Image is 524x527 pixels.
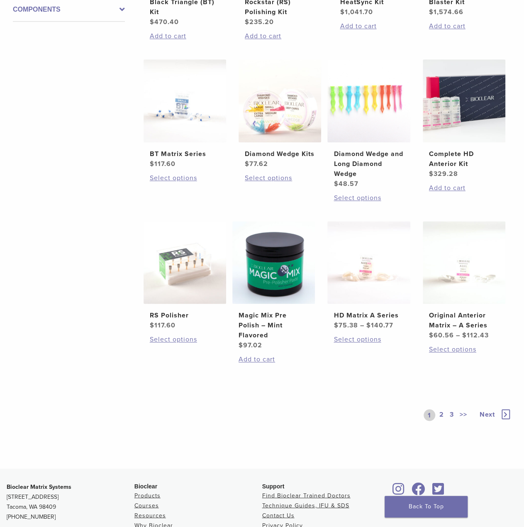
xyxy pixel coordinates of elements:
a: >> [458,409,469,421]
span: $ [150,321,154,329]
a: Select options for “RS Polisher” [150,334,220,344]
a: Select options for “Original Anterior Matrix - A Series” [429,344,499,354]
bdi: 1,041.70 [340,8,373,16]
bdi: 470.40 [150,18,179,26]
bdi: 112.43 [462,331,489,339]
a: Select options for “Diamond Wedge Kits” [245,173,315,183]
img: Complete HD Anterior Kit [423,59,505,142]
h2: BT Matrix Series [150,149,220,159]
bdi: 117.60 [150,160,175,168]
a: Complete HD Anterior KitComplete HD Anterior Kit $329.28 [423,59,505,178]
strong: Bioclear Matrix Systems [7,483,71,490]
bdi: 75.38 [334,321,358,329]
span: Support [262,483,285,489]
a: Add to cart: “Blaster Kit” [429,21,499,31]
h2: Original Anterior Matrix – A Series [429,310,499,330]
bdi: 117.60 [150,321,175,329]
a: Resources [134,512,166,519]
a: Select options for “Diamond Wedge and Long Diamond Wedge” [334,193,404,203]
a: RS PolisherRS Polisher $117.60 [144,221,226,330]
bdi: 48.57 [334,180,358,188]
a: Products [134,492,161,499]
a: Add to cart: “Complete HD Anterior Kit” [429,183,499,193]
img: Magic Mix Pre Polish - Mint Flavored [232,221,315,304]
a: Add to cart: “Magic Mix Pre Polish - Mint Flavored” [239,354,309,364]
bdi: 1,574.66 [429,8,463,16]
a: Add to cart: “Black Triangle (BT) Kit” [150,31,220,41]
h2: RS Polisher [150,310,220,320]
span: $ [245,160,249,168]
bdi: 60.56 [429,331,454,339]
h2: Diamond Wedge and Long Diamond Wedge [334,149,404,179]
h2: HD Matrix A Series [334,310,404,320]
a: Contact Us [262,512,295,519]
span: $ [462,331,467,339]
span: $ [334,321,338,329]
a: Bioclear [390,487,407,495]
a: Diamond Wedge KitsDiamond Wedge Kits $77.62 [239,59,321,168]
a: Diamond Wedge and Long Diamond WedgeDiamond Wedge and Long Diamond Wedge $48.57 [327,59,410,188]
a: 3 [448,409,456,421]
span: $ [340,8,344,16]
a: Courses [134,502,159,509]
a: Add to cart: “Rockstar (RS) Polishing Kit” [245,31,315,41]
a: 1 [424,409,435,421]
h2: Diamond Wedge Kits [245,149,315,159]
a: 2 [438,409,446,421]
a: Magic Mix Pre Polish - Mint FlavoredMagic Mix Pre Polish – Mint Flavored $97.02 [232,221,315,350]
span: $ [150,160,154,168]
bdi: 329.28 [429,170,458,178]
bdi: 97.02 [239,341,262,349]
span: Next [480,410,495,418]
a: Bioclear [430,487,447,495]
span: – [360,321,364,329]
span: $ [239,341,243,349]
span: $ [150,18,154,26]
bdi: 77.62 [245,160,268,168]
a: Select options for “HD Matrix A Series” [334,334,404,344]
p: [STREET_ADDRESS] Tacoma, WA 98409 [PHONE_NUMBER] [7,482,134,522]
a: Find Bioclear Trained Doctors [262,492,351,499]
span: $ [245,18,249,26]
bdi: 140.77 [366,321,393,329]
a: Back To Top [385,496,468,517]
span: $ [429,8,434,16]
img: Original Anterior Matrix - A Series [423,221,505,304]
a: Original Anterior Matrix - A SeriesOriginal Anterior Matrix – A Series [423,221,505,340]
img: RS Polisher [144,221,226,304]
a: Bioclear [409,487,428,495]
span: – [456,331,460,339]
img: BT Matrix Series [144,59,226,142]
img: Diamond Wedge Kits [239,59,321,142]
bdi: 235.20 [245,18,274,26]
span: $ [429,170,434,178]
a: Add to cart: “HeatSync Kit” [340,21,410,31]
img: Diamond Wedge and Long Diamond Wedge [327,59,410,142]
h2: Complete HD Anterior Kit [429,149,499,169]
a: Select options for “BT Matrix Series” [150,173,220,183]
a: HD Matrix A SeriesHD Matrix A Series [327,221,410,330]
span: Bioclear [134,483,157,489]
span: $ [429,331,434,339]
span: $ [366,321,370,329]
img: HD Matrix A Series [327,221,410,304]
h2: Magic Mix Pre Polish – Mint Flavored [239,310,309,340]
a: Technique Guides, IFU & SDS [262,502,349,509]
a: BT Matrix SeriesBT Matrix Series $117.60 [144,59,226,168]
span: $ [334,180,338,188]
label: Components [13,5,125,15]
